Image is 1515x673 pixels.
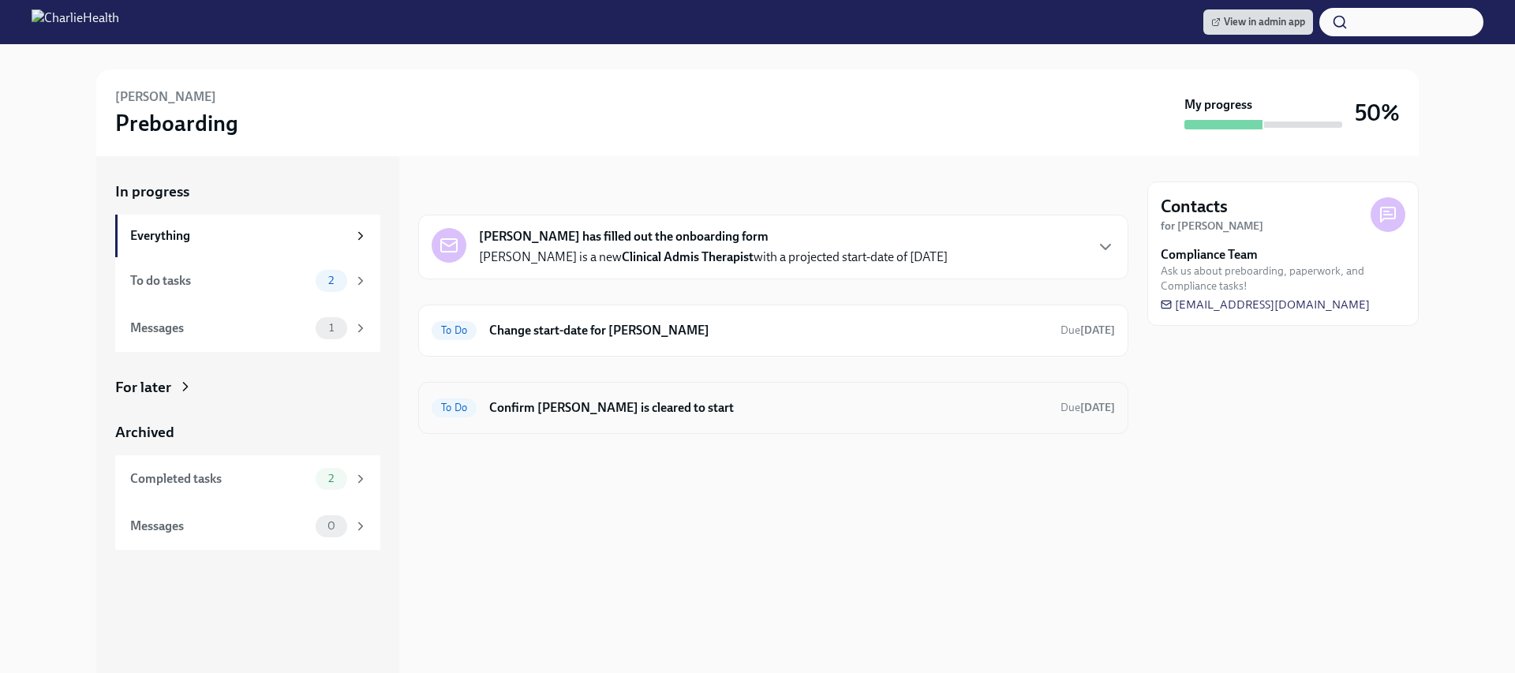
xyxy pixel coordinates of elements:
div: Everything [130,227,347,245]
img: CharlieHealth [32,9,119,35]
a: Everything [115,215,380,257]
span: August 27th, 2025 09:00 [1060,400,1115,415]
span: 2 [319,275,343,286]
a: View in admin app [1203,9,1313,35]
a: To DoChange start-date for [PERSON_NAME]Due[DATE] [432,318,1115,343]
div: For later [115,377,171,398]
span: August 21st, 2025 09:00 [1060,323,1115,338]
a: [EMAIL_ADDRESS][DOMAIN_NAME] [1161,297,1370,312]
h3: 50% [1355,99,1400,127]
strong: [DATE] [1080,401,1115,414]
a: Completed tasks2 [115,455,380,503]
span: 2 [319,473,343,484]
span: Due [1060,401,1115,414]
strong: for [PERSON_NAME] [1161,219,1263,233]
strong: Compliance Team [1161,246,1258,264]
p: [PERSON_NAME] is a new with a projected start-date of [DATE] [479,249,948,266]
span: To Do [432,402,477,413]
h6: [PERSON_NAME] [115,88,216,106]
a: Messages0 [115,503,380,550]
a: In progress [115,181,380,202]
span: To Do [432,324,477,336]
span: 1 [320,322,343,334]
a: To DoConfirm [PERSON_NAME] is cleared to startDue[DATE] [432,395,1115,421]
div: Messages [130,518,309,535]
a: Archived [115,422,380,443]
h4: Contacts [1161,195,1228,219]
h6: Confirm [PERSON_NAME] is cleared to start [489,399,1048,417]
strong: [PERSON_NAME] has filled out the onboarding form [479,228,769,245]
div: In progress [418,181,492,202]
strong: [DATE] [1080,323,1115,337]
span: Due [1060,323,1115,337]
h3: Preboarding [115,109,238,137]
a: For later [115,377,380,398]
span: View in admin app [1211,14,1305,30]
a: Messages1 [115,305,380,352]
div: Messages [130,320,309,337]
h6: Change start-date for [PERSON_NAME] [489,322,1048,339]
span: 0 [318,520,345,532]
strong: Clinical Admis Therapist [622,249,754,264]
span: Ask us about preboarding, paperwork, and Compliance tasks! [1161,264,1405,294]
strong: My progress [1184,96,1252,114]
div: To do tasks [130,272,309,290]
a: To do tasks2 [115,257,380,305]
div: Completed tasks [130,470,309,488]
